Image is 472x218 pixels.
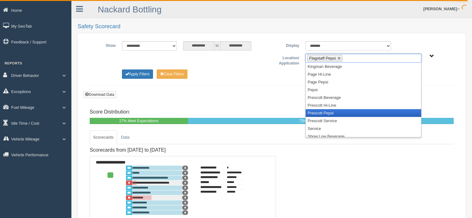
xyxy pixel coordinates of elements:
[272,41,302,49] label: Display
[118,130,133,145] a: Data
[88,41,119,49] label: Show
[306,117,421,125] li: Prescott Service
[272,54,303,66] label: Location/ Application
[90,147,276,153] h4: Scorecards from [DATE] to [DATE]
[90,130,117,145] a: Scorecards
[306,70,421,78] li: Page Hi-Line
[299,119,342,123] span: 73% Exceed Expectations
[306,94,421,101] li: Prescott Beverage
[90,109,454,115] h4: Score Distribution:
[83,91,116,98] button: Download Data
[306,109,421,117] li: Prescott Pepsi
[306,63,421,70] li: Kingman Beverage
[306,101,421,109] li: Prescott Hi-Line
[98,5,161,14] a: Nackard Bottling
[214,41,220,51] span: to
[122,69,153,79] button: Change Filter Options
[306,132,421,140] li: Show Low Beverage
[119,119,158,123] span: 27% Meet Expectations
[306,78,421,86] li: Page Pepsi
[78,24,466,30] h2: Safety Scorecard
[309,56,336,60] span: Flagstaff Pepsi
[306,86,421,94] li: Pepsi
[157,69,187,79] button: Change Filter Options
[306,125,421,132] li: Service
